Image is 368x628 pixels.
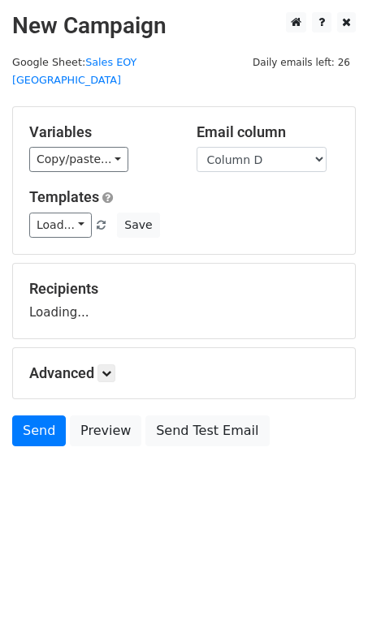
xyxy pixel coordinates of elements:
[29,213,92,238] a: Load...
[29,280,339,298] h5: Recipients
[197,123,340,141] h5: Email column
[247,56,356,68] a: Daily emails left: 26
[12,415,66,446] a: Send
[12,12,356,40] h2: New Campaign
[29,188,99,205] a: Templates
[29,147,128,172] a: Copy/paste...
[247,54,356,71] span: Daily emails left: 26
[29,364,339,382] h5: Advanced
[117,213,159,238] button: Save
[29,123,172,141] h5: Variables
[29,280,339,322] div: Loading...
[70,415,141,446] a: Preview
[145,415,269,446] a: Send Test Email
[12,56,136,87] small: Google Sheet:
